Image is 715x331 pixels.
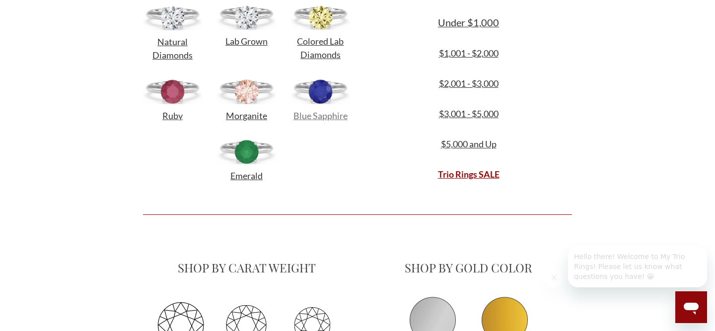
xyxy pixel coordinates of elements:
[293,111,348,121] a: Blue Sapphire
[230,171,263,181] a: Emerald
[293,110,348,121] span: Blue Sapphire
[544,267,564,287] iframe: Cerrar mensaje
[162,111,183,121] a: Ruby
[297,37,344,60] a: Colored Lab Diamonds
[439,78,499,89] a: $2,001 - $3,000
[675,291,707,323] iframe: Botón para iniciar la ventana de mensajería
[439,48,499,59] a: $1,001 - $2,000
[225,36,268,47] span: Lab Grown
[438,18,499,28] a: Under $1,000
[438,169,500,180] a: Trio Rings SALE
[143,260,350,275] h2: SHOP BY CARAT WEIGHT
[438,16,499,28] span: Under $1,000
[225,37,268,46] a: Lab Grown
[230,170,263,181] span: Emerald
[439,108,499,119] a: $3,001 - $5,000
[226,111,267,121] a: Morganite
[441,138,497,149] a: $5,000 and Up
[226,110,267,121] span: Morganite
[162,110,183,121] span: Ruby
[297,36,344,60] span: Colored Lab Diamonds
[152,37,193,60] a: Natural Diamonds
[365,260,572,275] h2: SHOP BY GOLD COLOR
[152,36,193,61] span: Natural Diamonds
[568,246,707,287] iframe: Mensaje de la compañía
